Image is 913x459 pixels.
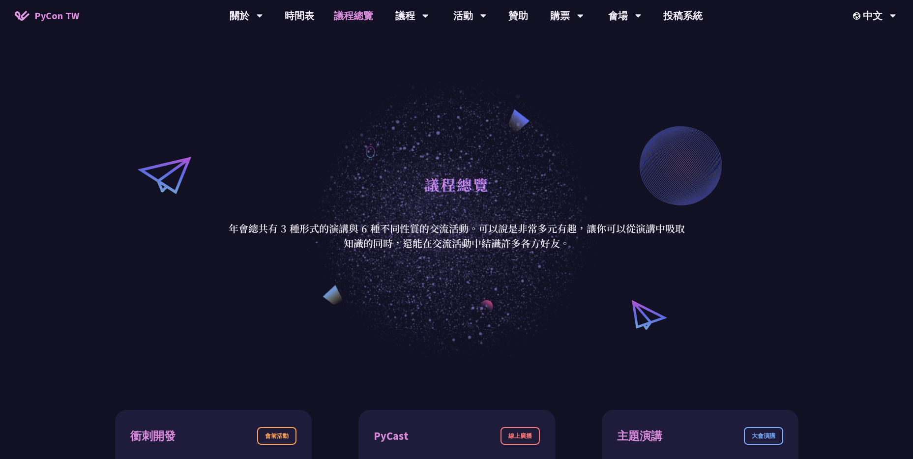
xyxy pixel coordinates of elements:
a: PyCon TW [5,3,89,28]
div: 大會演講 [744,427,783,445]
div: 衝刺開發 [130,428,176,445]
img: Locale Icon [853,12,863,20]
div: PyCast [374,428,409,445]
img: Home icon of PyCon TW 2025 [15,11,29,21]
div: 線上廣播 [501,427,540,445]
h1: 議程總覽 [424,170,489,199]
span: PyCon TW [34,8,79,23]
p: 年會總共有 3 種形式的演講與 6 種不同性質的交流活動。可以說是非常多元有趣，讓你可以從演講中吸取知識的同時，還能在交流活動中結識許多各方好友。 [228,221,685,251]
div: 會前活動 [257,427,296,445]
div: 主題演講 [617,428,662,445]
